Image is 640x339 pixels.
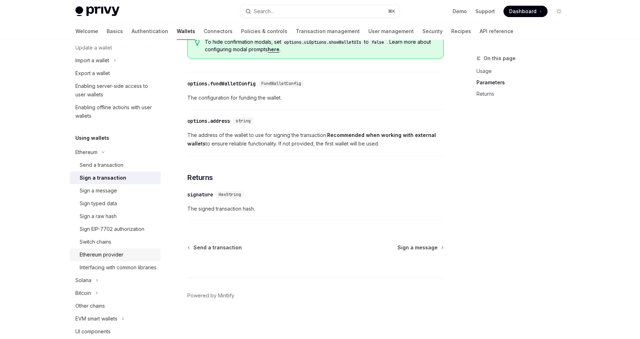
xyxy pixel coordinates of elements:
[70,223,161,235] a: Sign EIP-7702 authorization
[281,39,364,46] code: options.uiOptions.showWalletUIs
[75,327,111,336] div: UI components
[70,159,161,171] a: Send a transaction
[75,314,117,323] div: EVM smart wallets
[75,6,119,16] img: light logo
[187,80,256,87] div: options.fundWalletConfig
[70,235,161,248] a: Switch chains
[475,8,495,15] a: Support
[422,23,443,40] a: Security
[236,118,251,124] span: string
[187,131,444,148] span: The address of the wallet to use for signing the transaction. to ensure reliable functionality. I...
[80,225,144,233] div: Sign EIP-7702 authorization
[268,46,279,53] a: here
[241,23,287,40] a: Policies & controls
[80,263,156,272] div: Interfacing with common libraries
[80,199,117,208] div: Sign typed data
[80,161,123,169] div: Send a transaction
[75,103,156,120] div: Enabling offline actions with user wallets
[70,287,161,300] button: Bitcoin
[75,23,98,40] a: Welcome
[388,9,395,14] span: ⌘ K
[80,174,126,182] div: Sign a transaction
[107,23,123,40] a: Basics
[398,244,438,251] span: Sign a message
[70,171,161,184] a: Sign a transaction
[369,39,387,46] code: false
[80,186,117,195] div: Sign a message
[70,146,161,159] button: Ethereum
[70,197,161,210] a: Sign typed data
[187,292,234,299] a: Powered by Mintlify
[80,238,111,246] div: Switch chains
[509,8,537,15] span: Dashboard
[70,274,161,287] button: Solana
[187,191,213,198] div: signature
[451,23,471,40] a: Recipes
[368,23,414,40] a: User management
[75,69,110,78] div: Export a wallet
[503,6,548,17] a: Dashboard
[187,117,230,125] div: options.address
[70,248,161,261] a: Ethereum provider
[70,261,161,274] a: Interfacing with common libraries
[193,244,242,251] span: Send a transaction
[80,250,123,259] div: Ethereum provider
[398,244,443,251] a: Sign a message
[70,325,161,338] a: UI components
[188,244,242,251] a: Send a transaction
[75,56,109,65] div: Import a wallet
[75,302,105,310] div: Other chains
[75,148,97,157] div: Ethereum
[476,77,570,88] a: Parameters
[453,8,467,15] a: Demo
[75,289,91,297] div: Bitcoin
[70,184,161,197] a: Sign a message
[476,65,570,77] a: Usage
[205,38,436,53] span: To hide confirmation modals, set to . Learn more about configuring modal prompts .
[254,7,274,16] div: Search...
[204,23,233,40] a: Connectors
[187,205,444,213] span: The signed transaction hash.
[261,81,301,86] span: FundWalletConfig
[70,210,161,223] a: Sign a raw hash
[296,23,360,40] a: Transaction management
[240,5,400,18] button: Search...⌘K
[75,134,109,142] h5: Using wallets
[132,23,168,40] a: Authentication
[187,173,213,182] span: Returns
[480,23,513,40] a: API reference
[476,88,570,100] a: Returns
[75,82,156,99] div: Enabling server-side access to user wallets
[80,212,117,221] div: Sign a raw hash
[70,300,161,312] a: Other chains
[219,192,241,197] span: HexString
[70,54,161,67] button: Import a wallet
[70,312,161,325] button: EVM smart wallets
[553,6,565,17] button: Toggle dark mode
[70,67,161,80] a: Export a wallet
[187,94,444,102] span: The configuration for funding the wallet.
[484,54,516,63] span: On this page
[70,101,161,122] a: Enabling offline actions with user wallets
[75,276,91,285] div: Solana
[70,80,161,101] a: Enabling server-side access to user wallets
[195,39,200,46] svg: Tip
[177,23,195,40] a: Wallets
